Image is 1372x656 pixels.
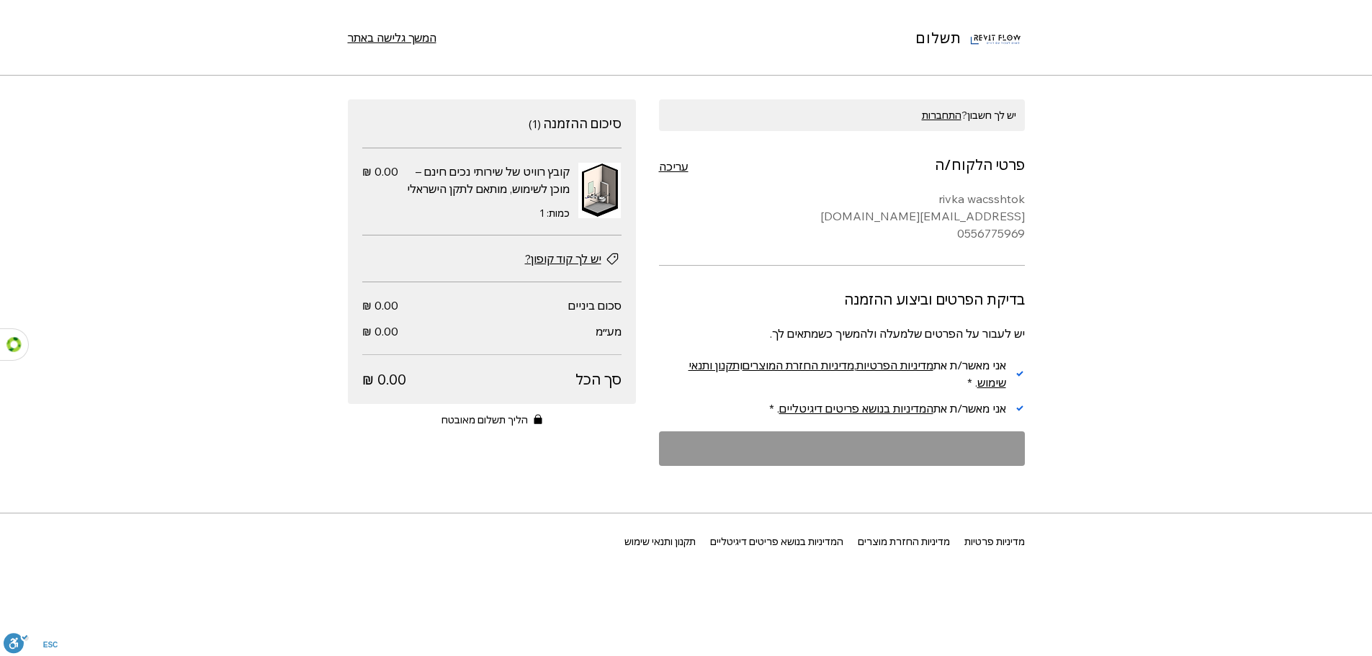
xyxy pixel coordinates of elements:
svg: הליך תשלום מאובטח [534,414,542,424]
h1: תשלום [916,28,961,48]
span: מדיניות פרטיות [964,536,1025,547]
div: [EMAIL_ADDRESS][DOMAIN_NAME] [659,207,1025,225]
span: יש לך חשבון? [922,109,1016,122]
div: rivka wacsshtok [659,190,1025,207]
span: מדיניות החזרת מוצרים [858,536,950,547]
span: יש לך קוד קופון? [525,250,601,267]
div: 0556775969 [659,225,1025,242]
h2: בדיקת הפרטים וביצוע ההזמנה [844,290,1025,308]
span: מע״מ [596,324,622,338]
img: קובץ רוויט של שירותי נכים [578,163,622,218]
span: ‏0.00 ‏₪ [362,298,398,313]
span: תקנון ותנאי שימוש [624,536,696,547]
span: סך הכל [406,369,622,390]
span: מדיניות הפרטיות [856,358,933,372]
ul: פריטים [362,148,622,235]
span: יש לעבור על הפרטים שלמעלה ולהמשיך כשמתאים לך. [770,326,1025,341]
section: מקטע בטופס תשלום הכולל את פרטי הלקוח או הלקוחה והמשלוח, שיטת משלוח ואפשרויות תשלום. [659,99,1025,489]
span: מחיר ‏0.00 ‏₪ [362,163,398,180]
section: פירוט הסכום הכולל לתשלום [362,297,622,390]
span: הליך תשלום מאובטח [441,413,528,427]
h2: פרטי הלקוח/ה [935,156,1025,174]
span: תקנון ותנאי שימוש [689,358,1006,390]
span: כמות: 1 [539,207,570,220]
button: יש לך קוד קופון? [525,250,622,267]
span: ‏0.00 ‏₪ [362,369,406,390]
span: ‏0.00 ‏₪ [362,324,398,338]
span: המדיניות בנושא פריטים דיגיטליים [779,401,933,415]
span: מדיניות החזרת המוצרים [743,358,854,372]
button: התחברות [922,108,961,122]
span: מספר פריטים 1 [529,117,541,131]
h2: סיכום ההזמנה [543,115,622,132]
span: אני מאשר/ת את , ו . [689,358,1006,390]
img: לוגו של Revit Flow - פשוט לעבוד עם רוויט, קליק עליו יוביל לעמוד הבית [967,9,1025,66]
span: המדיניות בנושא פריטים דיגיטליים [710,536,843,547]
button: עריכה [659,158,689,175]
span: קובץ רוויט של שירותי נכים חינם – מוכן לשימוש, מותאם לתקן הישראלי [407,164,570,196]
a: המשך גלישה באתר [348,29,436,46]
span: אני מאשר/ת את . [777,401,1006,415]
span: סכום ביניים [568,298,622,313]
